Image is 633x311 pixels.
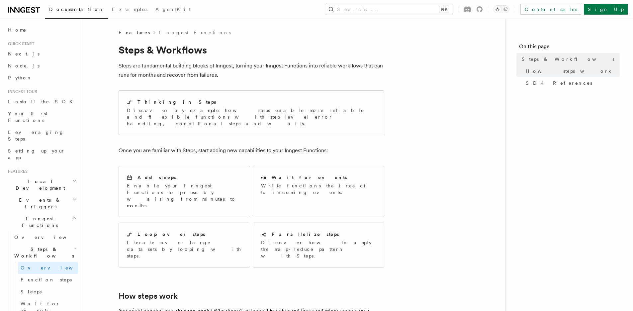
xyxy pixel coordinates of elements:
button: Events & Triggers [5,194,78,213]
h2: Thinking in Steps [137,99,216,105]
a: Your first Functions [5,108,78,126]
p: Iterate over large datasets by looping with steps. [127,239,242,259]
p: Write functions that react to incoming events. [261,182,376,196]
p: Discover by example how steps enable more reliable and flexible functions with step-level error h... [127,107,376,127]
span: Overview [14,235,83,240]
a: Install the SDK [5,96,78,108]
button: Inngest Functions [5,213,78,231]
h2: Parallelize steps [272,231,339,238]
a: Thinking in StepsDiscover by example how steps enable more reliable and flexible functions with s... [119,90,384,135]
h2: Loop over steps [137,231,205,238]
span: Events & Triggers [5,197,72,210]
p: Discover how to apply the map-reduce pattern with Steps. [261,239,376,259]
span: Inngest Functions [5,215,72,229]
span: Install the SDK [8,99,77,104]
span: Local Development [5,178,72,191]
button: Search...⌘K [325,4,453,15]
a: Next.js [5,48,78,60]
span: Features [5,169,28,174]
span: Steps & Workflows [12,246,74,259]
span: Sleeps [21,289,42,294]
button: Local Development [5,175,78,194]
h4: On this page [519,43,620,53]
a: Wait for eventsWrite functions that react to incoming events. [253,166,384,217]
span: Inngest tour [5,89,37,94]
a: AgentKit [151,2,195,18]
a: Steps & Workflows [519,53,620,65]
span: Your first Functions [8,111,47,123]
span: Steps & Workflows [522,56,614,62]
a: Home [5,24,78,36]
a: Leveraging Steps [5,126,78,145]
span: Leveraging Steps [8,130,64,142]
button: Steps & Workflows [12,243,78,262]
a: Overview [18,262,78,274]
p: Once you are familiar with Steps, start adding new capabilities to your Inngest Functions: [119,146,384,155]
a: Examples [108,2,151,18]
a: Inngest Functions [159,29,231,36]
a: Loop over stepsIterate over large datasets by looping with steps. [119,223,250,267]
a: Contact sales [520,4,581,15]
span: Home [8,27,27,33]
a: Python [5,72,78,84]
p: Steps are fundamental building blocks of Inngest, turning your Inngest Functions into reliable wo... [119,61,384,80]
a: Node.js [5,60,78,72]
span: How steps work [526,68,613,74]
a: SDK References [523,77,620,89]
span: Node.js [8,63,40,68]
kbd: ⌘K [439,6,449,13]
button: Toggle dark mode [494,5,509,13]
h2: Wait for events [272,174,347,181]
span: Next.js [8,51,40,56]
a: Sign Up [584,4,628,15]
a: Documentation [45,2,108,19]
a: Add sleepsEnable your Inngest Functions to pause by waiting from minutes to months. [119,166,250,217]
span: Python [8,75,32,80]
a: How steps work [119,291,178,301]
a: Setting up your app [5,145,78,163]
h2: Add sleeps [137,174,176,181]
span: Setting up your app [8,148,65,160]
h1: Steps & Workflows [119,44,384,56]
a: Function steps [18,274,78,286]
a: Parallelize stepsDiscover how to apply the map-reduce pattern with Steps. [253,223,384,267]
span: Function steps [21,277,72,282]
a: How steps work [523,65,620,77]
a: Sleeps [18,286,78,298]
span: SDK References [526,80,592,86]
span: Documentation [49,7,104,12]
span: Features [119,29,150,36]
p: Enable your Inngest Functions to pause by waiting from minutes to months. [127,182,242,209]
a: Overview [12,231,78,243]
span: Overview [21,265,89,270]
span: Quick start [5,41,34,47]
span: Examples [112,7,147,12]
span: AgentKit [155,7,191,12]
